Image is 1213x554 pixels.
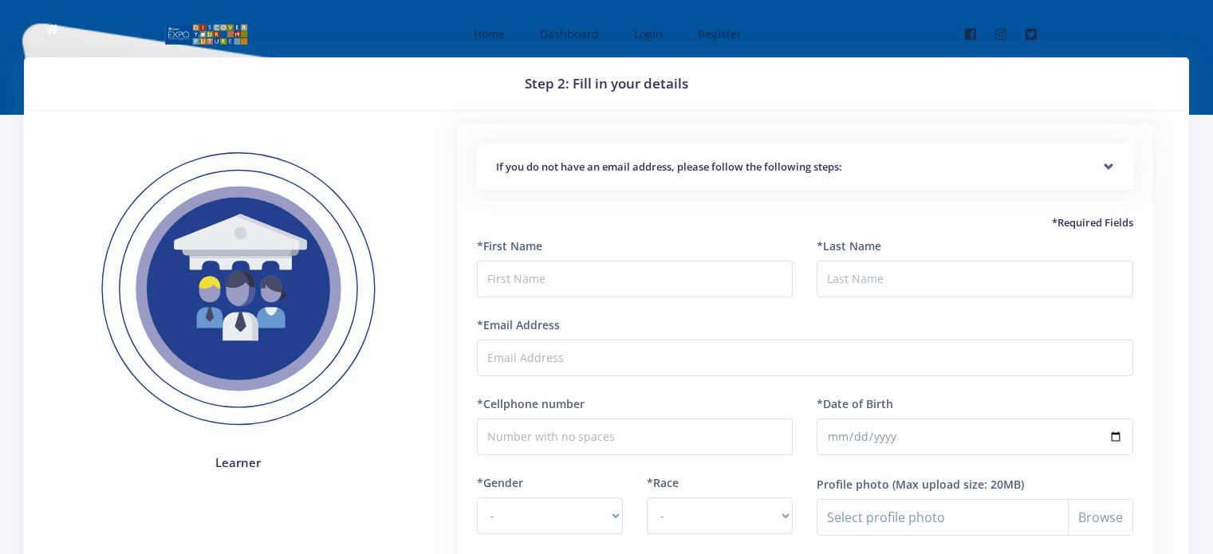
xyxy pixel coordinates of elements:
[540,26,599,41] span: Dashboard
[164,22,248,46] img: logo01.png
[477,215,1133,231] h5: *Required Fields
[73,124,404,454] img: Learner
[817,238,881,254] label: *Last Name
[477,261,794,297] input: First Name
[477,474,523,491] label: *Gender
[618,13,675,55] a: Login
[474,26,505,41] span: Home
[496,159,1114,175] h5: If you do not have an email address, please follow the following steps:
[477,238,542,254] label: *First Name
[817,261,1133,297] input: Last Name
[892,476,1024,493] label: (Max upload size: 20MB)
[682,13,754,55] a: Register
[477,395,585,412] label: *Cellphone number
[524,13,612,55] a: Dashboard
[477,340,1133,376] input: Email Address
[458,13,518,55] a: Home
[477,316,560,333] label: *Email Address
[817,395,893,412] label: *Date of Birth
[43,73,1170,94] h3: Step 2: Fill in your details
[634,26,663,41] span: Login
[647,474,679,491] label: *Race
[477,418,794,455] input: Number with no spaces
[698,26,742,41] span: Register
[817,476,889,493] label: Profile photo
[73,454,404,472] h4: Learner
